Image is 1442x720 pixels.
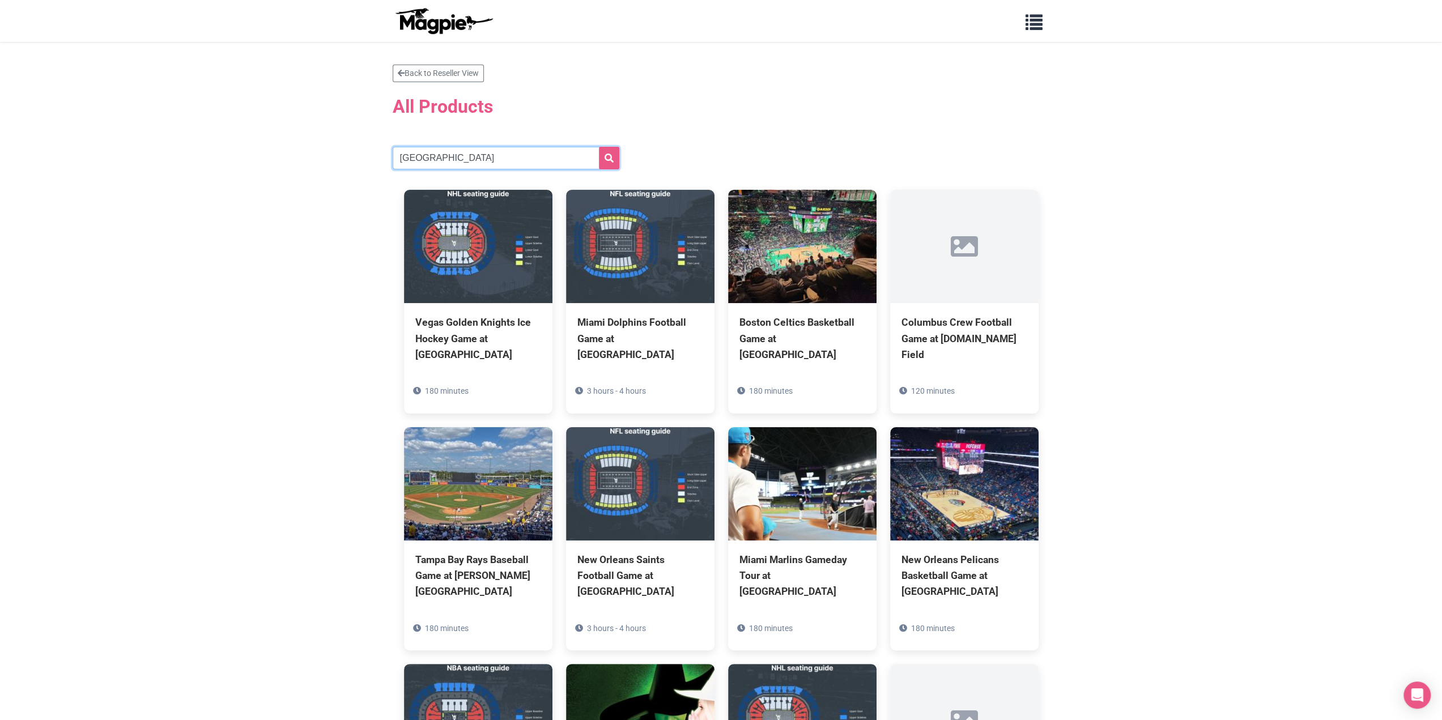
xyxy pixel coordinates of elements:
[425,624,469,633] span: 180 minutes
[566,190,714,303] img: Miami Dolphins Football Game at Hard Rock Stadium
[415,314,541,362] div: Vegas Golden Knights Ice Hockey Game at [GEOGRAPHIC_DATA]
[739,314,865,362] div: Boston Celtics Basketball Game at [GEOGRAPHIC_DATA]
[739,552,865,599] div: Miami Marlins Gameday Tour at [GEOGRAPHIC_DATA]
[1403,681,1431,709] div: Open Intercom Messenger
[728,427,877,540] img: Miami Marlins Gameday Tour at LoanDepot Park
[566,190,714,413] a: Miami Dolphins Football Game at [GEOGRAPHIC_DATA] 3 hours - 4 hours
[728,427,877,650] a: Miami Marlins Gameday Tour at [GEOGRAPHIC_DATA] 180 minutes
[901,552,1027,599] div: New Orleans Pelicans Basketball Game at [GEOGRAPHIC_DATA]
[425,386,469,395] span: 180 minutes
[404,427,552,650] a: Tampa Bay Rays Baseball Game at [PERSON_NAME][GEOGRAPHIC_DATA] 180 minutes
[415,552,541,599] div: Tampa Bay Rays Baseball Game at [PERSON_NAME][GEOGRAPHIC_DATA]
[901,314,1027,362] div: Columbus Crew Football Game at [DOMAIN_NAME] Field
[393,65,484,82] a: Back to Reseller View
[728,190,877,303] img: Boston Celtics Basketball Game at TD Garden
[566,427,714,540] img: New Orleans Saints Football Game at Caesars Superdome
[393,147,619,169] input: Search products...
[577,314,703,362] div: Miami Dolphins Football Game at [GEOGRAPHIC_DATA]
[911,386,955,395] span: 120 minutes
[890,427,1039,540] img: New Orleans Pelicans Basketball Game at Smoothie King Center
[393,7,495,35] img: logo-ab69f6fb50320c5b225c76a69d11143b.png
[393,89,1050,124] h2: All Products
[404,190,552,413] a: Vegas Golden Knights Ice Hockey Game at [GEOGRAPHIC_DATA] 180 minutes
[749,624,793,633] span: 180 minutes
[577,552,703,599] div: New Orleans Saints Football Game at [GEOGRAPHIC_DATA]
[911,624,955,633] span: 180 minutes
[404,190,552,303] img: Vegas Golden Knights Ice Hockey Game at T-Mobile Arena
[566,427,714,650] a: New Orleans Saints Football Game at [GEOGRAPHIC_DATA] 3 hours - 4 hours
[587,386,646,395] span: 3 hours - 4 hours
[587,624,646,633] span: 3 hours - 4 hours
[404,427,552,540] img: Tampa Bay Rays Baseball Game at George M. Steinbrenner Field
[890,190,1039,413] a: Columbus Crew Football Game at [DOMAIN_NAME] Field 120 minutes
[749,386,793,395] span: 180 minutes
[890,427,1039,650] a: New Orleans Pelicans Basketball Game at [GEOGRAPHIC_DATA] 180 minutes
[728,190,877,413] a: Boston Celtics Basketball Game at [GEOGRAPHIC_DATA] 180 minutes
